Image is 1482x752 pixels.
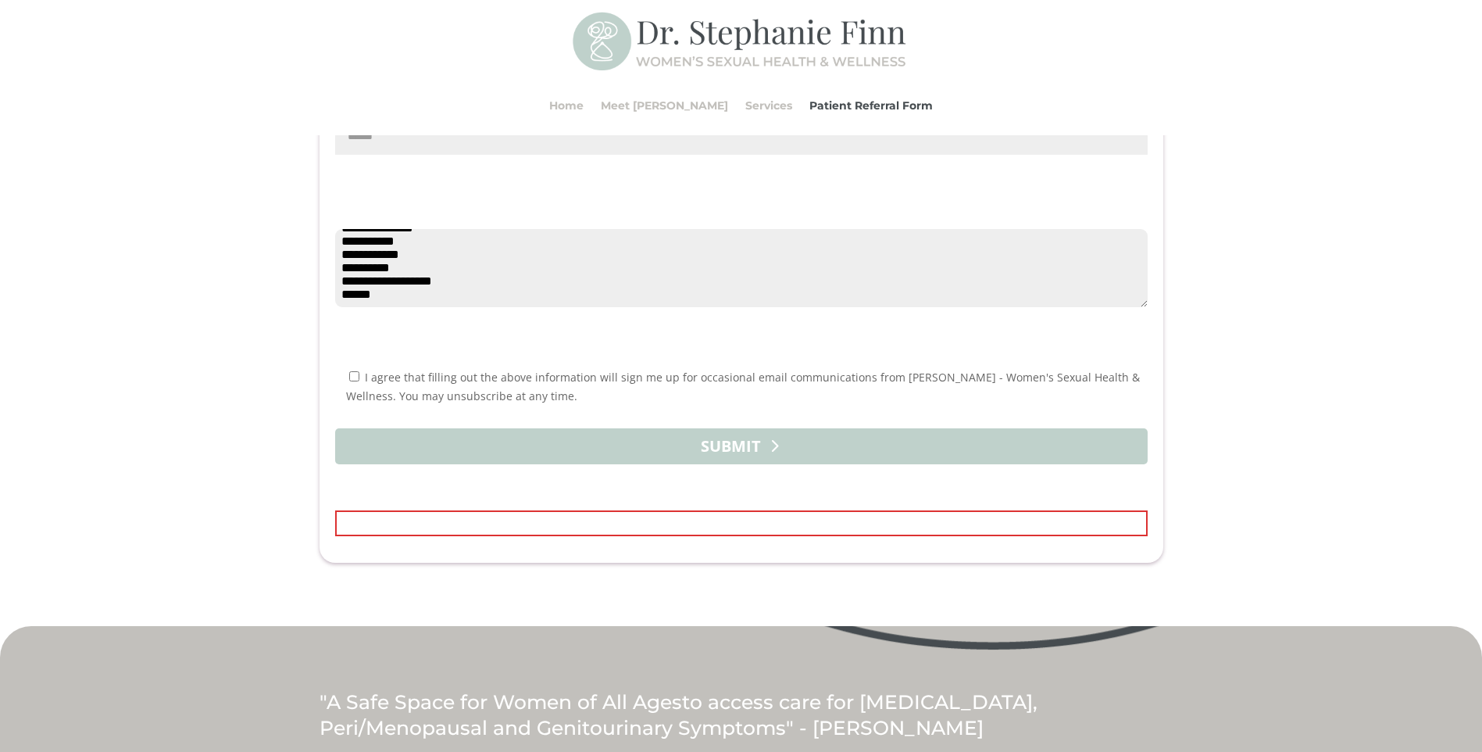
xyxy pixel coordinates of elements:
a: Meet [PERSON_NAME] [601,76,728,135]
a: Home [549,76,584,135]
button: Submit [335,428,1148,464]
a: Services [745,76,792,135]
input: I agree that filling out the above information will sign me up for occasional email communication... [349,371,359,381]
span: to access care for [MEDICAL_DATA], Peri/Menopausal and Genitourinary Symptoms" - [PERSON_NAME] [320,690,1037,739]
a: Patient Referral Form [809,76,933,135]
span: I agree that filling out the above information will sign me up for occasional email communication... [346,370,1140,403]
div: There was an error trying to send your message. Please try again later. [335,510,1148,536]
p: "A Safe Space for Women of All Ages [320,689,1163,740]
